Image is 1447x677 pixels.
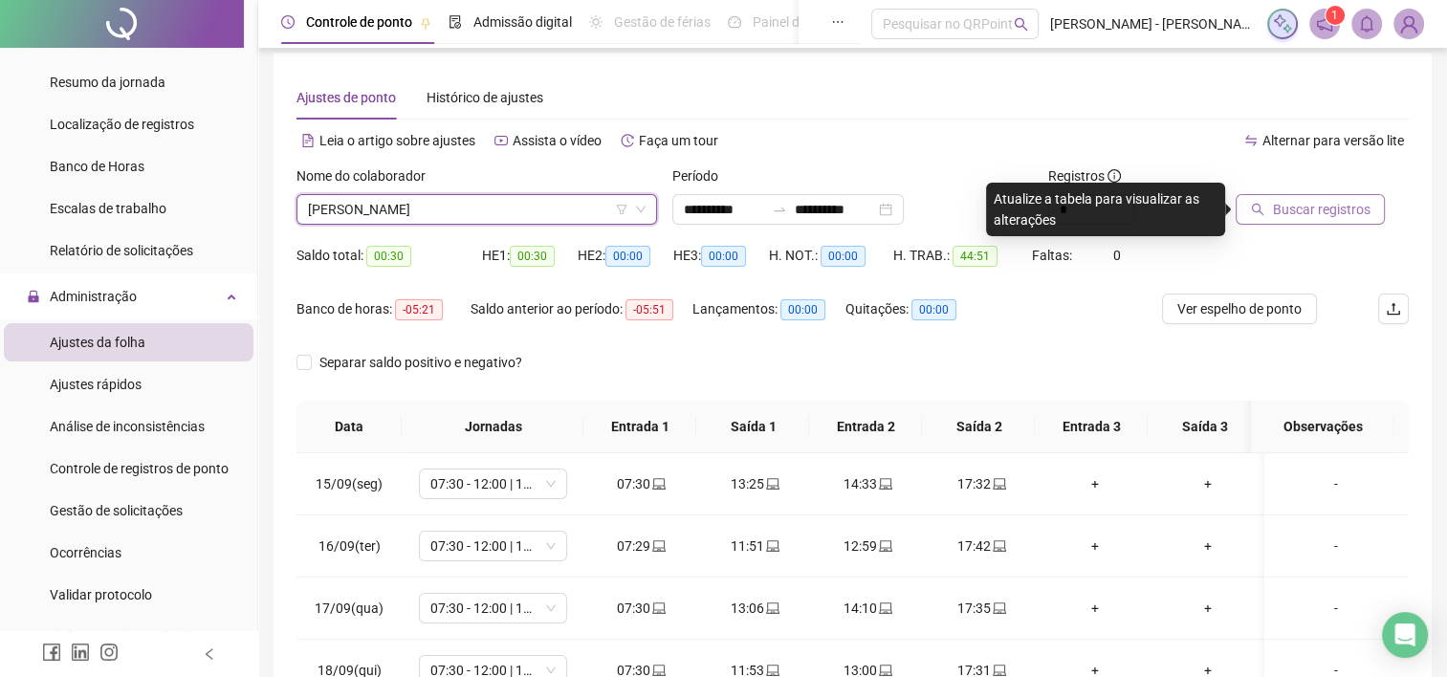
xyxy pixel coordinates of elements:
span: clock-circle [281,15,295,29]
div: 14:33 [826,473,910,494]
th: Saída 2 [922,401,1035,453]
span: laptop [877,539,892,553]
div: + [1053,535,1136,557]
span: Alternar para versão lite [1262,133,1404,148]
span: file-done [449,15,462,29]
div: Banco de horas: [296,298,471,320]
span: Escalas de trabalho [50,201,166,216]
span: history [621,134,634,147]
span: Assista o vídeo [513,133,602,148]
button: Buscar registros [1236,194,1385,225]
div: 12:59 [826,535,910,557]
button: Ver espelho de ponto [1162,294,1317,324]
span: Resumo da jornada [50,75,165,90]
span: ellipsis [831,15,844,29]
span: -05:21 [395,299,443,320]
div: 17:35 [940,598,1023,619]
div: 07:30 [600,473,683,494]
div: 13:25 [713,473,797,494]
div: 14:10 [826,598,910,619]
div: Quitações: [845,298,984,320]
span: laptop [991,539,1006,553]
span: Gestão de solicitações [50,503,183,518]
span: dashboard [728,15,741,29]
img: 92050 [1394,10,1423,38]
span: facebook [42,643,61,662]
span: Registros [1048,165,1121,186]
span: linkedin [71,643,90,662]
span: file-text [301,134,315,147]
span: laptop [764,664,779,677]
span: 17/09(qua) [315,601,384,616]
span: laptop [877,477,892,491]
span: laptop [991,477,1006,491]
span: laptop [877,664,892,677]
div: H. TRAB.: [893,245,1032,267]
span: Controle de ponto [306,14,412,30]
span: Ocorrências [50,545,121,560]
span: laptop [877,601,892,615]
span: MARCELO FREITAS MORAES [308,195,646,224]
span: 00:00 [911,299,956,320]
span: Administração [50,289,137,304]
div: + [1167,473,1250,494]
div: - [1280,598,1392,619]
span: laptop [991,601,1006,615]
th: Data [296,401,402,453]
span: Relatório de solicitações [50,243,193,258]
span: Faltas: [1032,248,1075,263]
th: Observações [1251,401,1394,453]
span: Admissão digital [473,14,572,30]
span: Controle de registros de ponto [50,461,229,476]
span: 07:30 - 12:00 | 13:00 - 17:18 [430,470,556,498]
span: laptop [991,664,1006,677]
span: info-circle [1107,169,1121,183]
span: 0 [1113,248,1121,263]
div: Atualize a tabela para visualizar as alterações [986,183,1225,236]
span: 00:00 [780,299,825,320]
span: youtube [494,134,508,147]
span: pushpin [420,17,431,29]
span: search [1014,17,1028,32]
span: 1 [1331,9,1338,22]
span: Banco de Horas [50,159,144,174]
th: Saída 3 [1148,401,1261,453]
div: + [1053,598,1136,619]
span: search [1251,203,1264,216]
label: Período [672,165,731,186]
span: upload [1386,301,1401,317]
span: left [203,647,216,661]
sup: 1 [1326,6,1345,25]
span: 44:51 [953,246,998,267]
span: Painel do DP [753,14,827,30]
span: Link para registro rápido [50,629,195,644]
div: Open Intercom Messenger [1382,612,1428,658]
span: 07:30 - 12:00 | 13:00 - 17:18 [430,532,556,560]
div: HE 3: [673,245,769,267]
div: 13:06 [713,598,797,619]
span: filter [616,204,627,215]
th: Saída 1 [696,401,809,453]
span: Gestão de férias [614,14,711,30]
span: Leia o artigo sobre ajustes [319,133,475,148]
th: Jornadas [402,401,583,453]
span: [PERSON_NAME] - [PERSON_NAME] ODONTOLOGIA ESTETICA LTDA [1050,13,1256,34]
span: Ajustes de ponto [296,90,396,105]
span: 00:00 [701,246,746,267]
th: Entrada 1 [583,401,696,453]
span: swap-right [772,202,787,217]
div: 11:51 [713,535,797,557]
label: Nome do colaborador [296,165,438,186]
span: laptop [650,539,666,553]
span: laptop [764,601,779,615]
span: 16/09(ter) [318,538,381,554]
span: Ajustes rápidos [50,377,142,392]
div: H. NOT.: [769,245,893,267]
div: 07:30 [600,598,683,619]
img: sparkle-icon.fc2bf0ac1784a2077858766a79e2daf3.svg [1272,13,1293,34]
div: 17:32 [940,473,1023,494]
span: 00:30 [366,246,411,267]
div: 17:42 [940,535,1023,557]
span: laptop [650,664,666,677]
th: Entrada 3 [1035,401,1148,453]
